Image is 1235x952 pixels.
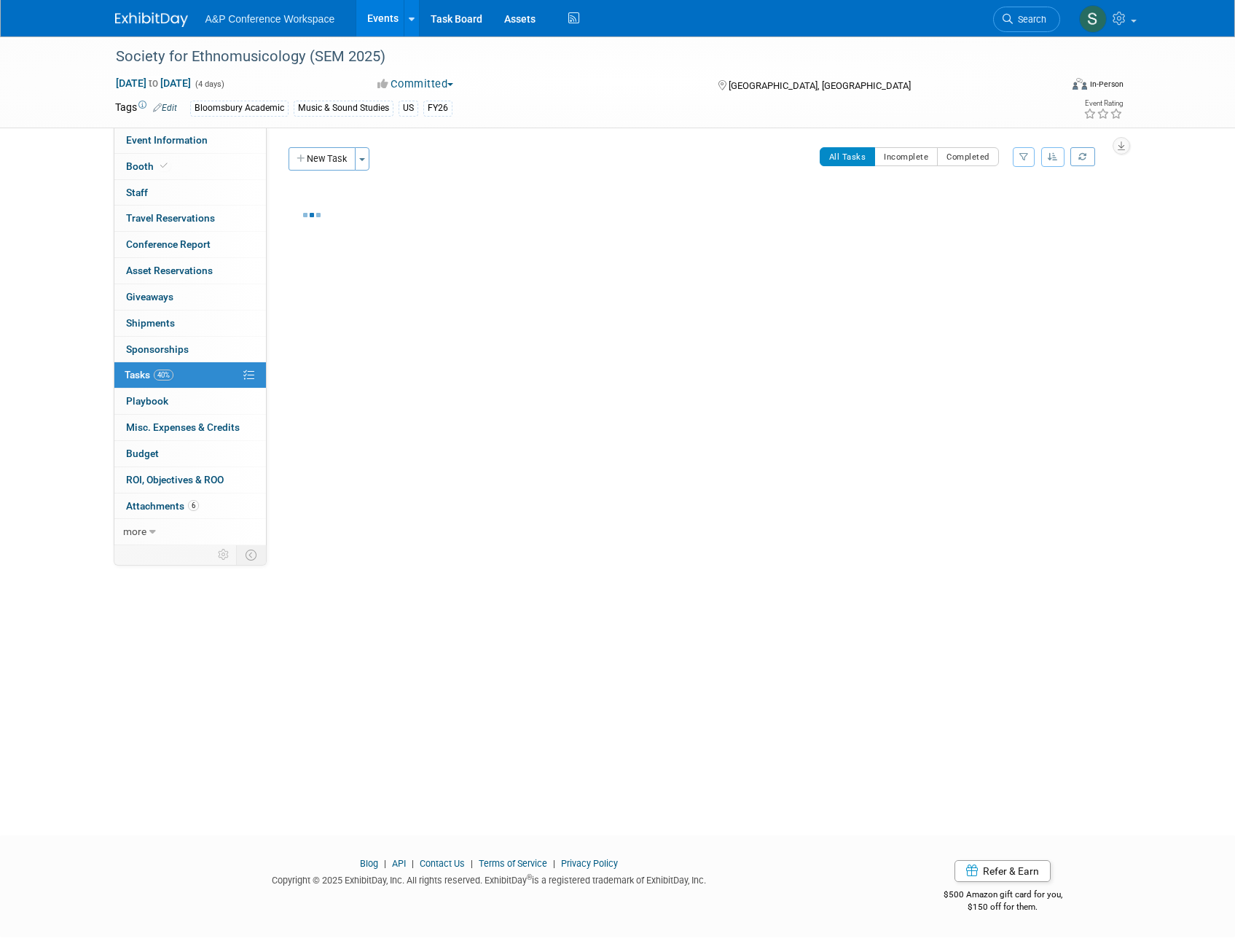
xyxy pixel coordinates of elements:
[126,265,213,276] span: Asset Reservations
[114,154,266,179] a: Booth
[993,7,1060,32] a: Search
[126,212,215,224] span: Travel Reservations
[549,858,559,869] span: |
[114,362,266,388] a: Tasks40%
[190,101,289,116] div: Bloomsbury Academic
[114,415,266,440] a: Misc. Expenses & Credits
[115,100,177,117] td: Tags
[527,873,532,881] sup: ®
[1073,78,1087,90] img: Format-Inperson.png
[289,147,356,171] button: New Task
[114,337,266,362] a: Sponsorships
[126,421,240,433] span: Misc. Expenses & Credits
[392,858,406,869] a: API
[423,101,452,116] div: FY26
[115,77,192,90] span: [DATE] [DATE]
[294,101,393,116] div: Music & Sound Studies
[125,369,173,381] span: Tasks
[115,12,188,27] img: ExhibitDay
[408,858,417,869] span: |
[153,103,177,113] a: Edit
[114,206,266,231] a: Travel Reservations
[420,858,465,869] a: Contact Us
[114,389,266,414] a: Playbook
[126,291,173,303] span: Giveaways
[467,858,477,869] span: |
[885,879,1121,913] div: $500 Amazon gift card for you,
[126,343,189,355] span: Sponsorships
[126,134,208,146] span: Event Information
[126,500,199,512] span: Attachments
[561,858,618,869] a: Privacy Policy
[820,147,876,166] button: All Tasks
[146,77,160,89] span: to
[126,187,148,198] span: Staff
[114,311,266,336] a: Shipments
[380,858,390,869] span: |
[885,901,1121,913] div: $150 off for them.
[1089,79,1124,90] div: In-Person
[874,147,938,166] button: Incomplete
[1070,147,1095,166] a: Refresh
[114,232,266,257] a: Conference Report
[114,180,266,206] a: Staff
[1083,100,1123,107] div: Event Rating
[937,147,999,166] button: Completed
[399,101,418,116] div: US
[123,526,146,537] span: more
[154,370,173,381] span: 40%
[236,545,266,564] td: Toggle Event Tabs
[114,284,266,310] a: Giveaways
[114,493,266,519] a: Attachments6
[1013,14,1046,25] span: Search
[303,213,321,217] img: loading...
[126,395,168,407] span: Playbook
[194,79,224,89] span: (4 days)
[114,519,266,545] a: more
[126,474,224,485] span: ROI, Objectives & ROO
[126,448,159,459] span: Budget
[114,128,266,153] a: Event Information
[954,860,1051,882] a: Refer & Earn
[114,258,266,284] a: Asset Reservations
[205,13,335,25] span: A&P Conference Workspace
[114,441,266,467] a: Budget
[126,317,175,329] span: Shipments
[974,76,1124,98] div: Event Format
[188,500,199,511] span: 6
[211,545,237,564] td: Personalize Event Tab Strip
[1079,5,1107,33] img: Samantha Klein
[729,80,911,91] span: [GEOGRAPHIC_DATA], [GEOGRAPHIC_DATA]
[360,858,378,869] a: Blog
[479,858,547,869] a: Terms of Service
[126,160,170,172] span: Booth
[111,44,1038,70] div: Society for Ethnomusicology (SEM 2025)
[114,467,266,493] a: ROI, Objectives & ROO
[372,77,459,92] button: Committed
[160,162,168,170] i: Booth reservation complete
[115,870,864,887] div: Copyright © 2025 ExhibitDay, Inc. All rights reserved. ExhibitDay is a registered trademark of Ex...
[126,238,211,250] span: Conference Report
